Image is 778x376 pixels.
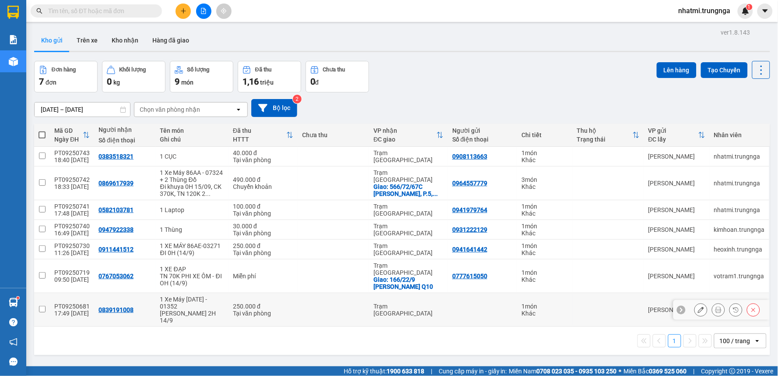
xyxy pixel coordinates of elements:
[84,28,172,41] div: 0383518321
[657,62,697,78] button: Lên hàng
[373,169,444,183] div: Trạm [GEOGRAPHIC_DATA]
[50,124,94,147] th: Toggle SortBy
[99,273,134,280] div: 0767053062
[373,136,437,143] div: ĐC giao
[120,67,146,73] div: Khối lượng
[233,242,293,249] div: 250.000 đ
[649,368,687,375] strong: 0369 525 060
[160,127,224,134] div: Tên món
[373,276,444,290] div: Giao: 166/22/9 HỒ BÁ KIỆM Q10
[160,183,224,197] div: Đi khuya 0H 15/09, CK 370K, TN 120K 2T đồ
[233,176,293,183] div: 490.000 đ
[694,366,695,376] span: |
[34,61,98,92] button: Đơn hàng7đơn
[672,5,738,16] span: nhatmi.trungnga
[373,223,444,237] div: Trạm [GEOGRAPHIC_DATA]
[521,303,568,310] div: 1 món
[54,156,90,163] div: 18:40 [DATE]
[648,226,705,233] div: [PERSON_NAME]
[255,67,271,73] div: Đã thu
[648,136,698,143] div: ĐC lấy
[310,76,315,87] span: 0
[99,153,134,160] div: 0383518321
[54,203,90,210] div: PT09250741
[293,95,302,103] sup: 2
[260,79,274,86] span: triệu
[714,153,765,160] div: nhatmi.trungnga
[233,303,293,310] div: 250.000 đ
[9,57,18,66] img: warehouse-icon
[714,273,765,280] div: votram1.trungnga
[54,149,90,156] div: PT09250743
[754,337,761,344] svg: open
[373,149,444,163] div: Trạm [GEOGRAPHIC_DATA]
[160,296,224,310] div: 1 Xe Máy 86AD - 01352
[537,368,617,375] strong: 0708 023 035 - 0935 103 250
[521,310,568,317] div: Khác
[52,67,76,73] div: Đơn hàng
[577,136,633,143] div: Trạng thái
[233,127,286,134] div: Đã thu
[373,183,444,197] div: Giao: 566/72/67C Nguyễn Thái Sơn, P.5, Gò Vấp
[648,153,705,160] div: [PERSON_NAME]
[7,27,77,39] div: 0908113663
[87,61,99,73] span: SL
[175,76,180,87] span: 9
[521,183,568,190] div: Khác
[7,7,21,17] span: Gửi:
[452,127,513,134] div: Người gửi
[757,4,773,19] button: caret-down
[233,310,293,317] div: Tại văn phòng
[9,35,18,44] img: solution-icon
[452,136,513,143] div: Số điện thoại
[54,310,90,317] div: 17:49 [DATE]
[7,47,33,56] span: Đã thu :
[521,131,568,138] div: Chi tiết
[48,6,151,16] input: Tìm tên, số ĐT hoặc mã đơn
[160,169,224,183] div: 1 Xe Máy 86AA - 07324 + 2 Thùng Đồ
[748,4,751,10] span: 1
[720,337,750,345] div: 100 / trang
[233,156,293,163] div: Tại văn phòng
[233,230,293,237] div: Tại văn phòng
[761,7,769,15] span: caret-down
[387,368,424,375] strong: 1900 633 818
[233,203,293,210] div: 100.000 đ
[233,183,293,190] div: Chuyển khoản
[9,338,18,346] span: notification
[373,242,444,256] div: Trạm [GEOGRAPHIC_DATA]
[54,249,90,256] div: 11:26 [DATE]
[9,358,18,366] span: message
[9,298,18,307] img: warehouse-icon
[9,318,18,326] span: question-circle
[54,210,90,217] div: 17:48 [DATE]
[35,103,130,117] input: Select a date range.
[233,210,293,217] div: Tại văn phòng
[181,79,194,86] span: món
[99,126,151,133] div: Người nhận
[99,180,134,187] div: 0869617939
[160,266,224,273] div: 1 XE ĐẠP
[145,30,196,51] button: Hàng đã giao
[369,124,448,147] th: Toggle SortBy
[315,79,319,86] span: đ
[714,180,765,187] div: nhatmi.trungnga
[99,137,151,144] div: Số điện thoại
[521,176,568,183] div: 3 món
[160,206,224,213] div: 1 Laptop
[233,149,293,156] div: 40.000 đ
[107,76,112,87] span: 0
[176,4,191,19] button: plus
[84,8,105,18] span: Nhận:
[509,366,617,376] span: Miền Nam
[573,124,644,147] th: Toggle SortBy
[373,203,444,217] div: Trạm [GEOGRAPHIC_DATA]
[216,4,232,19] button: aim
[99,226,134,233] div: 0947922338
[431,366,432,376] span: |
[644,124,710,147] th: Toggle SortBy
[233,223,293,230] div: 30.000 đ
[452,273,487,280] div: 0777615050
[373,262,444,276] div: Trạm [GEOGRAPHIC_DATA]
[521,249,568,256] div: Khác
